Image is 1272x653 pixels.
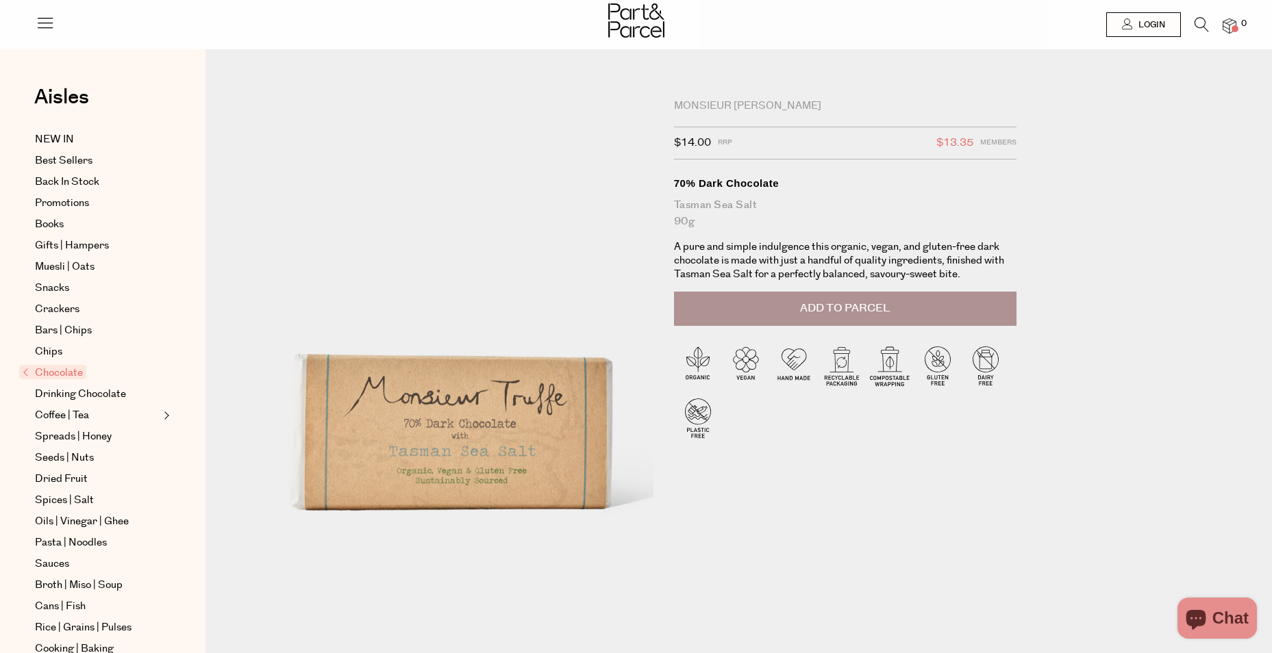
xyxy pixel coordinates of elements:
[800,300,890,316] span: Add to Parcel
[35,386,126,402] span: Drinking Chocolate
[1106,12,1181,37] a: Login
[35,259,95,275] span: Muesli | Oats
[23,365,160,381] a: Chocolate
[35,280,160,296] a: Snacks
[35,216,160,233] a: Books
[35,428,160,445] a: Spreads | Honey
[35,598,86,615] span: Cans | Fish
[1135,19,1165,31] span: Login
[35,577,160,593] a: Broth | Miso | Soup
[722,342,770,389] img: P_P-ICONS-Live_Bec_V11_Vegan.svg
[34,87,89,121] a: Aisles
[35,492,160,509] a: Spices | Salt
[35,195,89,212] span: Promotions
[35,344,160,360] a: Chips
[962,342,1010,389] img: P_P-ICONS-Live_Bec_V11_Dairy_Free.svg
[914,342,962,389] img: P_P-ICONS-Live_Bec_V11_Gluten_Free.svg
[35,513,160,530] a: Oils | Vinegar | Ghee
[35,322,160,339] a: Bars | Chips
[35,556,69,572] span: Sauces
[35,174,160,190] a: Back In Stock
[718,134,732,152] span: RRP
[35,513,129,530] span: Oils | Vinegar | Ghee
[35,450,160,466] a: Seeds | Nuts
[35,535,160,551] a: Pasta | Noodles
[35,131,74,148] span: NEW IN
[35,322,92,339] span: Bars | Chips
[35,238,160,254] a: Gifts | Hampers
[19,365,86,379] span: Chocolate
[35,535,107,551] span: Pasta | Noodles
[35,153,92,169] span: Best Sellers
[35,407,89,424] span: Coffee | Tea
[34,82,89,112] span: Aisles
[35,450,94,466] span: Seeds | Nuts
[35,407,160,424] a: Coffee | Tea
[35,619,160,636] a: Rice | Grains | Pulses
[35,492,94,509] span: Spices | Salt
[674,292,1017,326] button: Add to Parcel
[35,238,109,254] span: Gifts | Hampers
[674,394,722,441] img: P_P-ICONS-Live_Bec_V11_Plastic_Free.svg
[35,131,160,148] a: NEW IN
[1238,18,1250,30] span: 0
[35,471,160,487] a: Dried Fruit
[936,134,973,152] span: $13.35
[35,280,69,296] span: Snacks
[608,3,664,38] img: Part&Parcel
[674,99,1017,113] div: Monsieur [PERSON_NAME]
[35,556,160,572] a: Sauces
[35,598,160,615] a: Cans | Fish
[35,471,88,487] span: Dried Fruit
[35,259,160,275] a: Muesli | Oats
[818,342,866,389] img: P_P-ICONS-Live_Bec_V11_Recyclable_Packaging.svg
[160,407,170,424] button: Expand/Collapse Coffee | Tea
[674,342,722,389] img: P_P-ICONS-Live_Bec_V11_Organic.svg
[35,174,99,190] span: Back In Stock
[35,301,79,318] span: Crackers
[1223,18,1236,33] a: 0
[35,428,112,445] span: Spreads | Honey
[35,619,132,636] span: Rice | Grains | Pulses
[35,386,160,402] a: Drinking Chocolate
[674,177,1017,190] div: 70% Dark Chocolate
[247,104,653,613] img: 70% Dark Chocolate
[1173,598,1261,642] inbox-online-store-chat: Shopify online store chat
[674,197,1017,230] div: Tasman Sea Salt 90g
[980,134,1017,152] span: Members
[866,342,914,389] img: P_P-ICONS-Live_Bec_V11_Compostable_Wrapping.svg
[770,342,818,389] img: P_P-ICONS-Live_Bec_V11_Handmade.svg
[35,153,160,169] a: Best Sellers
[35,301,160,318] a: Crackers
[674,134,711,152] span: $14.00
[35,344,62,360] span: Chips
[35,216,64,233] span: Books
[35,195,160,212] a: Promotions
[35,577,123,593] span: Broth | Miso | Soup
[674,240,1017,281] p: A pure and simple indulgence this organic, vegan, and gluten-free dark chocolate is made with jus...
